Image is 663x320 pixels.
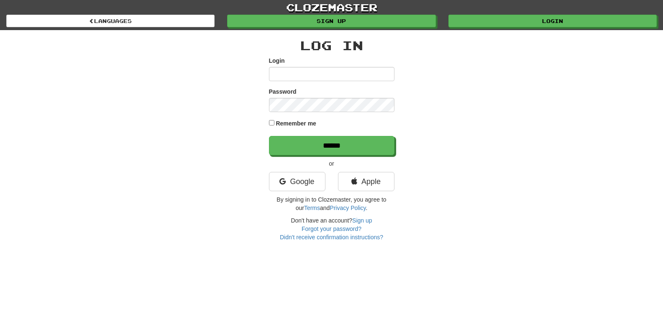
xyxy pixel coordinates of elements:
a: Languages [6,15,215,27]
label: Password [269,87,297,96]
a: Privacy Policy [330,205,366,211]
a: Terms [304,205,320,211]
a: Apple [338,172,394,191]
label: Login [269,56,285,65]
p: or [269,159,394,168]
a: Sign up [227,15,435,27]
a: Login [448,15,657,27]
a: Forgot your password? [302,225,361,232]
label: Remember me [276,119,316,128]
a: Google [269,172,325,191]
p: By signing in to Clozemaster, you agree to our and . [269,195,394,212]
h2: Log In [269,38,394,52]
a: Sign up [352,217,372,224]
div: Don't have an account? [269,216,394,241]
a: Didn't receive confirmation instructions? [280,234,383,241]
